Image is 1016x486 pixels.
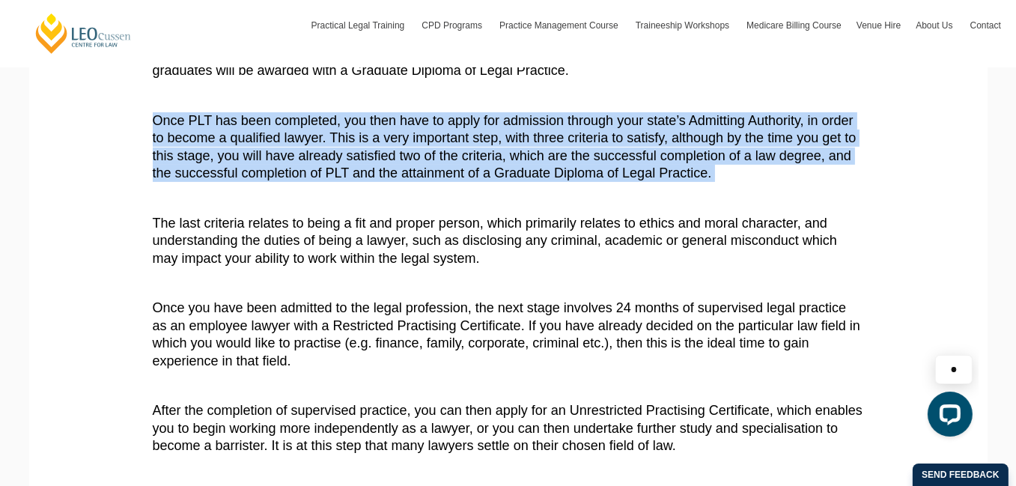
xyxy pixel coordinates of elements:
a: Medicare Billing Course [739,4,849,47]
iframe: LiveChat chat widget [770,329,979,449]
p: Once you have been admitted to the legal profession, the next stage involves 24 months of supervi... [153,300,864,370]
p: Once PLT has been completed, you then have to apply for admission through your state’s Admitting ... [153,112,864,183]
p: The last criteria relates to being a fit and proper person, which primarily relates to ethics and... [153,215,864,267]
p: After the completion of supervised practice, you can then apply for an Unrestricted Practising Ce... [153,402,864,455]
a: Venue Hire [849,4,908,47]
a: Practice Management Course [492,4,628,47]
a: CPD Programs [414,4,492,47]
a: Contact [963,4,1009,47]
a: Traineeship Workshops [628,4,739,47]
a: About Us [908,4,962,47]
a: [PERSON_NAME] Centre for Law [34,12,133,55]
a: Practical Legal Training [304,4,415,47]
